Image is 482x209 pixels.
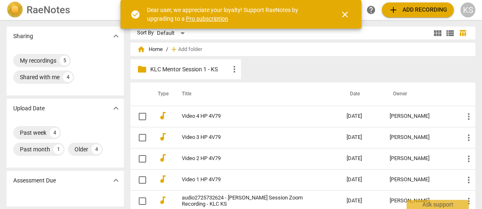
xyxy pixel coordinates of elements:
span: more_vert [464,196,474,206]
p: KLC Mentor Session 1 - KS [150,65,229,74]
span: expand_more [111,103,121,113]
span: expand_more [111,31,121,41]
a: Video 1 HP 4V79 [182,177,317,183]
div: [PERSON_NAME] [390,113,451,119]
h2: RaeNotes [27,4,70,16]
span: check_circle [130,10,140,19]
td: [DATE] [340,148,383,169]
div: Default [157,27,188,40]
button: Close [335,5,355,24]
a: audio2725732624 - [PERSON_NAME] Session Zoom Recording - KLC KS [182,195,317,207]
span: help [366,5,376,15]
span: add [170,45,178,53]
button: Table view [456,27,469,39]
a: LogoRaeNotes [7,2,122,18]
th: Title [172,83,340,106]
a: Pro subscription [186,15,228,22]
div: [PERSON_NAME] [390,156,451,162]
th: Date [340,83,383,106]
div: [PERSON_NAME] [390,134,451,141]
span: table_chart [459,29,467,37]
span: more_vert [464,133,474,143]
button: KS [460,2,475,17]
span: view_module [433,28,443,38]
div: My recordings [20,56,56,65]
span: Add recording [388,5,447,15]
img: Logo [7,2,23,18]
span: folder [137,64,147,74]
div: 4 [50,128,60,138]
span: more_vert [464,112,474,122]
span: home [137,45,145,53]
span: audiotrack [158,111,168,121]
span: audiotrack [158,132,168,142]
div: Past week [20,129,46,137]
span: audiotrack [158,174,168,184]
button: Tile view [431,27,444,39]
span: expand_more [111,175,121,185]
div: 5 [60,56,70,66]
span: more_vert [464,175,474,185]
a: Help [364,2,378,17]
td: [DATE] [340,106,383,127]
div: [PERSON_NAME] [390,177,451,183]
span: add [388,5,398,15]
td: [DATE] [340,127,383,148]
span: audiotrack [158,195,168,205]
span: more_vert [229,64,239,74]
button: List view [444,27,456,39]
div: 4 [63,72,73,82]
div: Dear user, we appreciate your loyalty! Support RaeNotes by upgrading to a [147,6,325,23]
a: Video 4 HP 4V79 [182,113,317,119]
div: Ask support [407,200,469,209]
p: Upload Date [13,104,45,113]
div: 1 [53,144,63,154]
span: / [166,46,168,53]
p: Assessment Due [13,176,56,185]
span: more_vert [464,154,474,164]
span: view_list [445,28,455,38]
a: Video 2 HP 4V79 [182,156,317,162]
div: Shared with me [20,73,60,81]
button: Show more [110,30,122,42]
button: Upload [382,2,454,17]
span: Home [137,45,163,53]
p: Sharing [13,32,33,41]
button: Show more [110,102,122,114]
a: Video 3 HP 4V79 [182,134,317,141]
div: Past month [20,145,50,153]
div: 4 [92,144,101,154]
th: Type [151,83,172,106]
td: [DATE] [340,169,383,190]
div: [PERSON_NAME] [390,198,451,204]
div: Older [75,145,88,153]
button: Show more [110,174,122,187]
span: audiotrack [158,153,168,163]
span: close [340,10,350,19]
span: Add folder [178,46,202,53]
th: Owner [383,83,457,106]
div: Sort By [137,30,154,36]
